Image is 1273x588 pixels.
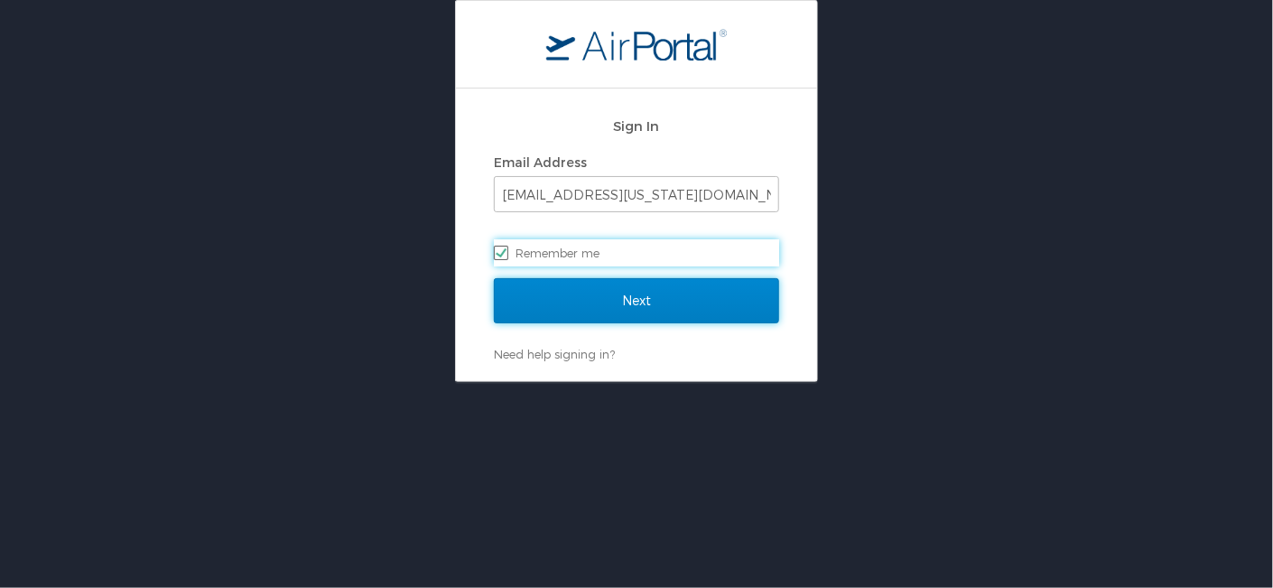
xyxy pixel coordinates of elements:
img: logo [546,28,727,61]
h2: Sign In [494,116,779,136]
label: Email Address [494,154,587,170]
a: Need help signing in? [494,347,615,361]
label: Remember me [494,239,779,266]
input: Next [494,278,779,323]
